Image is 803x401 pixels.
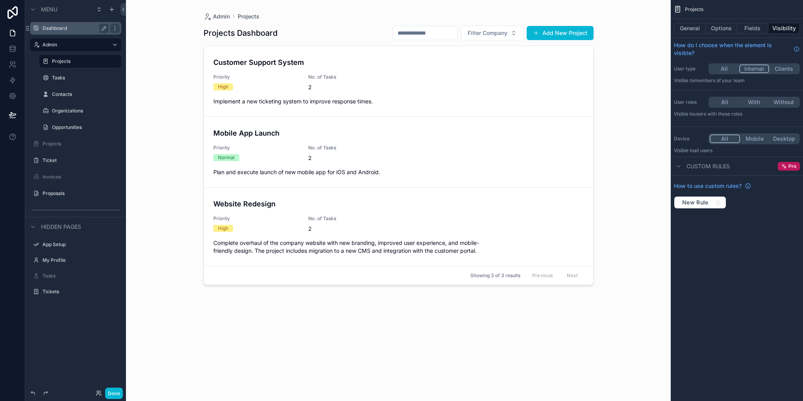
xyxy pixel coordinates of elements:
label: Contacts [52,91,120,97]
span: Projects [685,6,703,13]
label: App Setup [43,241,120,248]
label: User type [674,66,705,72]
button: Options [706,23,737,34]
span: Pro [788,163,796,169]
label: My Profile [43,257,120,263]
span: How to use custom rules? [674,182,742,190]
label: Tasks [52,75,120,81]
span: Custom rules [686,162,730,170]
label: Opportunities [52,124,120,131]
span: New Rule [679,199,712,206]
label: Proposals [43,190,120,197]
p: Visible to [674,147,800,154]
button: Clients [769,64,799,73]
span: Showing 3 of 3 results [470,272,520,279]
span: Members of your team [694,77,745,83]
label: Invoices [43,174,120,180]
label: Organizations [52,108,120,114]
label: Dashboard [43,25,105,31]
a: How do I choose when the element is visible? [674,41,800,57]
button: All [710,134,740,143]
button: Mobile [740,134,770,143]
a: How to use custom rules? [674,182,751,190]
label: Projects [43,141,120,147]
p: Visible to [674,77,800,84]
button: All [710,64,739,73]
button: Without [769,98,799,107]
p: Visible to [674,111,800,117]
button: All [710,98,739,107]
button: Desktop [769,134,799,143]
label: Ticket [43,157,120,164]
label: Admin [43,42,105,48]
label: Tasks [43,273,120,279]
label: Tickets [43,289,120,295]
span: Users with these roles [694,111,742,117]
button: General [674,23,706,34]
label: Device [674,136,705,142]
span: How do I choose when the element is visible? [674,41,790,57]
button: Fields [737,23,769,34]
span: Hidden pages [41,223,81,231]
button: Visibility [768,23,800,34]
label: User roles [674,99,705,105]
label: Projects [52,58,117,64]
span: all users [694,147,712,153]
span: Menu [41,6,57,13]
button: Done [105,388,123,399]
button: With [739,98,769,107]
button: Internal [739,64,770,73]
button: New Rule [674,196,726,209]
